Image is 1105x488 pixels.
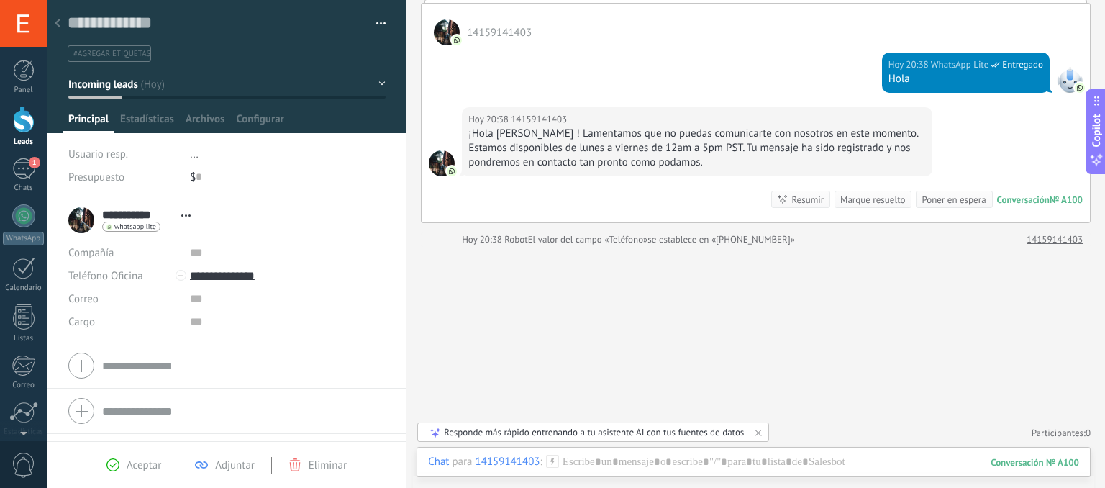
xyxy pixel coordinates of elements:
[3,86,45,95] div: Panel
[452,455,472,469] span: para
[3,184,45,193] div: Chats
[127,458,161,472] span: Aceptar
[68,292,99,306] span: Correo
[3,232,44,245] div: WhatsApp
[888,58,931,72] div: Hoy 20:38
[1050,194,1083,206] div: № A100
[476,455,540,468] div: 14159141403
[468,112,511,127] div: Hoy 20:38
[1032,427,1091,439] a: Participantes:0
[68,148,128,161] span: Usuario resp.
[434,19,460,45] span: 14159141403
[444,426,744,438] div: Responde más rápido entrenando a tu asistente AI con tus fuentes de datos
[114,223,156,230] span: whatsapp lite
[429,150,455,176] span: 14159141403
[1002,58,1043,72] span: Entregado
[186,112,224,133] span: Archivos
[1089,114,1104,148] span: Copilot
[3,381,45,390] div: Correo
[3,284,45,293] div: Calendario
[68,166,179,189] div: Presupuesto
[931,58,988,72] span: WhatsApp Lite
[922,193,986,207] div: Poner en espera
[29,157,40,168] span: 1
[68,317,95,327] span: Cargo
[840,193,905,207] div: Marque resuelto
[540,455,542,469] span: :
[68,310,179,333] div: Cargo
[3,334,45,343] div: Listas
[215,458,255,472] span: Adjuntar
[68,112,109,133] span: Principal
[468,127,926,170] div: ¡Hola [PERSON_NAME] ! Lamentamos que no puedas comunicarte con nosotros en este momento. Estamos ...
[1027,232,1083,247] a: 14159141403
[68,241,179,264] div: Compañía
[791,193,824,207] div: Resumir
[3,137,45,147] div: Leads
[452,35,462,45] img: com.amocrm.amocrmwa.svg
[68,264,143,287] button: Teléfono Oficina
[68,287,99,310] button: Correo
[120,112,174,133] span: Estadísticas
[190,166,386,189] div: $
[68,143,179,166] div: Usuario resp.
[528,232,648,247] span: El valor del campo «Teléfono»
[447,166,457,176] img: com.amocrm.amocrmwa.svg
[504,233,527,245] span: Robot
[73,49,150,59] span: #agregar etiquetas
[1086,427,1091,439] span: 0
[68,269,143,283] span: Teléfono Oficina
[647,232,795,247] span: se establece en «[PHONE_NUMBER]»
[309,458,347,472] span: Eliminar
[190,148,199,161] span: ...
[511,112,567,127] span: 14159141403
[888,72,1043,86] div: Hola
[236,112,283,133] span: Configurar
[68,171,124,184] span: Presupuesto
[462,232,504,247] div: Hoy 20:38
[991,456,1079,469] div: 100
[467,26,532,40] span: 14159141403
[1057,67,1083,93] span: WhatsApp Lite
[1075,83,1085,93] img: com.amocrm.amocrmwa.svg
[997,194,1050,206] div: Conversación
